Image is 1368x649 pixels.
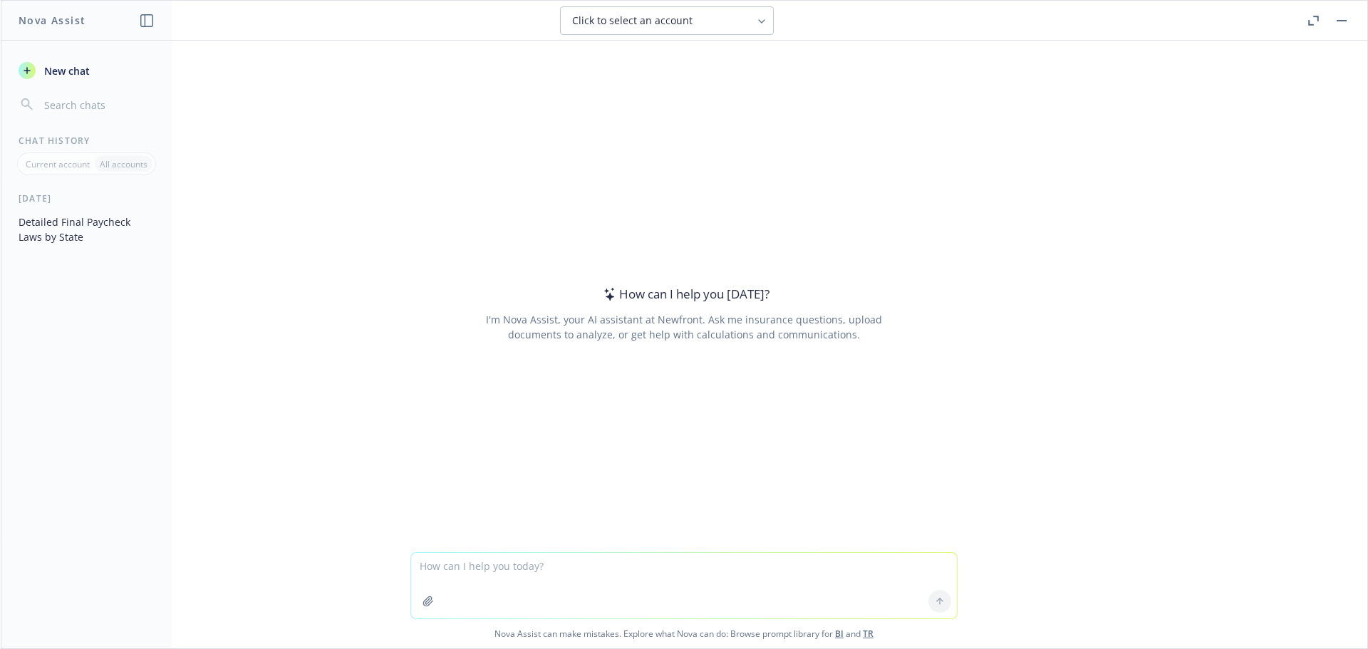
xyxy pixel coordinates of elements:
[100,158,147,170] p: All accounts
[572,14,693,28] span: Click to select an account
[13,58,160,83] button: New chat
[483,312,884,342] div: I'm Nova Assist, your AI assistant at Newfront. Ask me insurance questions, upload documents to a...
[6,619,1362,648] span: Nova Assist can make mistakes. Explore what Nova can do: Browse prompt library for and
[1,135,172,147] div: Chat History
[26,158,90,170] p: Current account
[13,210,160,249] button: Detailed Final Paycheck Laws by State
[599,285,769,303] div: How can I help you [DATE]?
[41,95,155,115] input: Search chats
[560,6,774,35] button: Click to select an account
[835,628,844,640] a: BI
[863,628,874,640] a: TR
[1,192,172,204] div: [DATE]
[41,63,90,78] span: New chat
[19,13,85,28] h1: Nova Assist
